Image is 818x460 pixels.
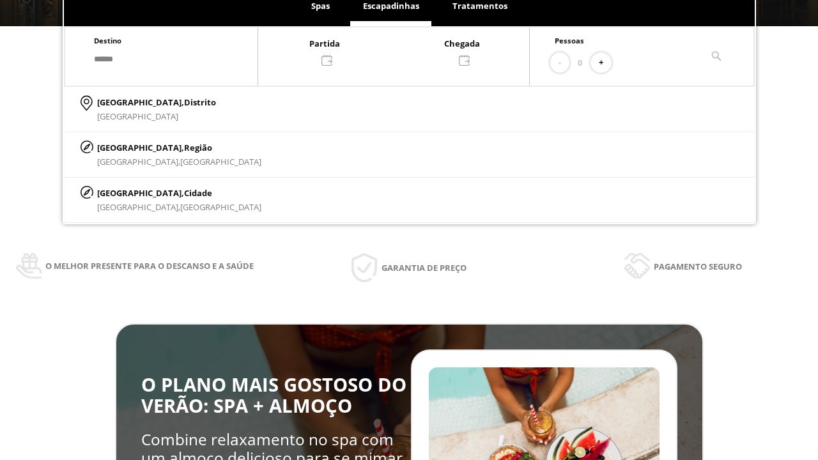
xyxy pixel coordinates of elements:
[184,142,212,153] span: Região
[550,52,569,73] button: -
[97,156,180,167] span: [GEOGRAPHIC_DATA],
[180,201,261,213] span: [GEOGRAPHIC_DATA]
[97,95,216,109] p: [GEOGRAPHIC_DATA],
[97,186,261,200] p: [GEOGRAPHIC_DATA],
[97,141,261,155] p: [GEOGRAPHIC_DATA],
[654,259,742,273] span: Pagamento seguro
[555,36,584,45] span: Pessoas
[590,52,612,73] button: +
[45,259,254,273] span: O melhor presente para o descanso e a saúde
[184,96,216,108] span: Distrito
[180,156,261,167] span: [GEOGRAPHIC_DATA]
[141,372,406,418] span: O PLANO MAIS GOSTOSO DO VERÃO: SPA + ALMOÇO
[382,261,467,275] span: Garantia de preço
[184,187,212,199] span: Cidade
[578,56,582,70] span: 0
[97,201,180,213] span: [GEOGRAPHIC_DATA],
[97,111,178,122] span: [GEOGRAPHIC_DATA]
[94,36,121,45] span: Destino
